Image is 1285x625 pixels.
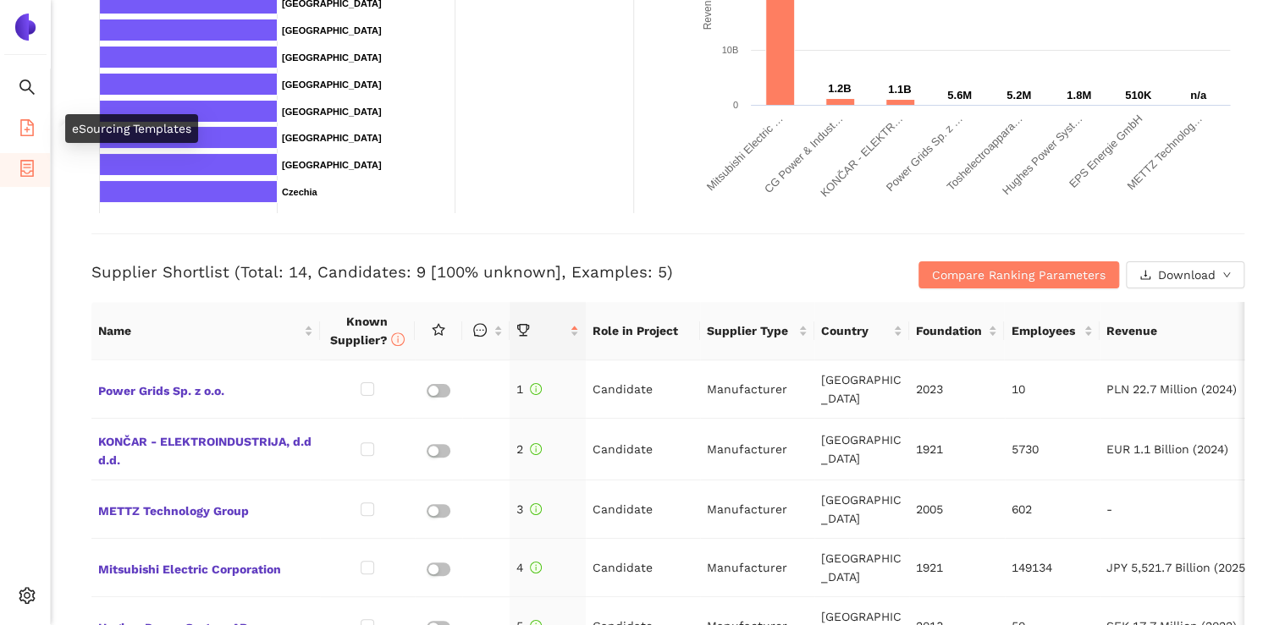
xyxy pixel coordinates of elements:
[282,160,382,170] text: [GEOGRAPHIC_DATA]
[932,266,1106,284] span: Compare Ranking Parameters
[98,429,313,469] span: KONČAR - ELEKTROINDUSTRIJA, d.d d.d.
[98,556,313,578] span: Mitsubishi Electric Corporation
[1067,89,1091,101] text: 1.8M
[1222,271,1231,281] span: down
[516,561,542,574] span: 4
[1000,112,1085,198] text: Hughes Power Syst…
[516,323,530,337] span: trophy
[432,323,445,337] span: star
[814,360,909,419] td: [GEOGRAPHIC_DATA]
[814,419,909,480] td: [GEOGRAPHIC_DATA]
[586,419,700,480] td: Candidate
[1011,321,1079,340] span: Employees
[19,581,36,615] span: setting
[944,112,1024,193] text: Toshelectroappara…
[888,83,911,96] text: 1.1B
[1106,502,1112,516] span: -
[98,321,301,340] span: Name
[282,79,382,90] text: [GEOGRAPHIC_DATA]
[516,382,542,396] span: 1
[586,480,700,539] td: Candidate
[909,539,1004,597] td: 1921
[1158,266,1216,284] span: Download
[1067,112,1144,190] text: EPS Energie GmbH
[98,498,313,520] span: METTZ Technology Group
[19,154,36,188] span: container
[909,480,1004,539] td: 2005
[947,89,972,101] text: 5.6M
[814,480,909,539] td: [GEOGRAPHIC_DATA]
[91,261,860,283] h3: Supplier Shortlist (Total: 14, Candidates: 9 [100% unknown], Examples: 5)
[909,360,1004,419] td: 2023
[462,302,510,360] th: this column is sortable
[1106,561,1249,574] span: JPY 5,521.7 Billion (2025)
[818,112,905,200] text: KONČAR - ELEKTR…
[530,443,542,455] span: info-circle
[65,114,198,143] div: eSourcing Templates
[282,133,382,143] text: [GEOGRAPHIC_DATA]
[473,323,487,337] span: message
[516,442,542,456] span: 2
[1125,89,1152,101] text: 510K
[828,82,851,95] text: 1.2B
[1005,539,1100,597] td: 149134
[909,419,1004,480] td: 1921
[700,480,814,539] td: Manufacturer
[282,52,382,63] text: [GEOGRAPHIC_DATA]
[1004,302,1099,360] th: this column's title is Employees,this column is sortable
[700,539,814,597] td: Manufacturer
[814,302,909,360] th: this column's title is Country,this column is sortable
[700,302,814,360] th: this column's title is Supplier Type,this column is sortable
[282,107,382,117] text: [GEOGRAPHIC_DATA]
[1190,89,1207,101] text: n/a
[586,302,700,360] th: Role in Project
[1124,112,1205,193] text: METTZ Technolog…
[1106,442,1228,456] span: EUR 1.1 Billion (2024)
[586,360,700,419] td: Candidate
[19,73,36,107] span: search
[707,321,795,340] span: Supplier Type
[733,100,738,110] text: 0
[1005,480,1100,539] td: 602
[530,562,542,573] span: info-circle
[586,539,700,597] td: Candidate
[91,302,320,360] th: this column's title is Name,this column is sortable
[704,112,786,194] text: Mitsubishi Electric …
[1139,269,1151,282] span: download
[391,332,405,346] span: info-circle
[883,112,964,194] text: Power Grids Sp. z …
[19,113,36,147] span: file-add
[814,539,909,597] td: [GEOGRAPHIC_DATA]
[821,321,890,340] span: Country
[909,302,1004,360] th: this column's title is Foundation,this column is sortable
[516,502,542,516] span: 3
[1005,419,1100,480] td: 5730
[762,112,845,195] text: CG Power & Indust…
[721,45,738,55] text: 10B
[330,315,405,347] span: Known Supplier?
[1005,360,1100,419] td: 10
[700,419,814,480] td: Manufacturer
[530,383,542,395] span: info-circle
[1106,382,1237,396] span: PLN 22.7 Million (2024)
[700,360,814,419] td: Manufacturer
[530,503,542,515] span: info-circle
[98,378,313,400] span: Power Grids Sp. z o.o.
[1126,261,1244,288] button: downloadDownloaddown
[282,187,317,197] text: Czechia
[1106,321,1271,340] span: Revenue
[12,14,39,41] img: Logo
[918,261,1119,288] button: Compare Ranking Parameters
[1006,89,1031,101] text: 5.2M
[916,321,984,340] span: Foundation
[282,25,382,36] text: [GEOGRAPHIC_DATA]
